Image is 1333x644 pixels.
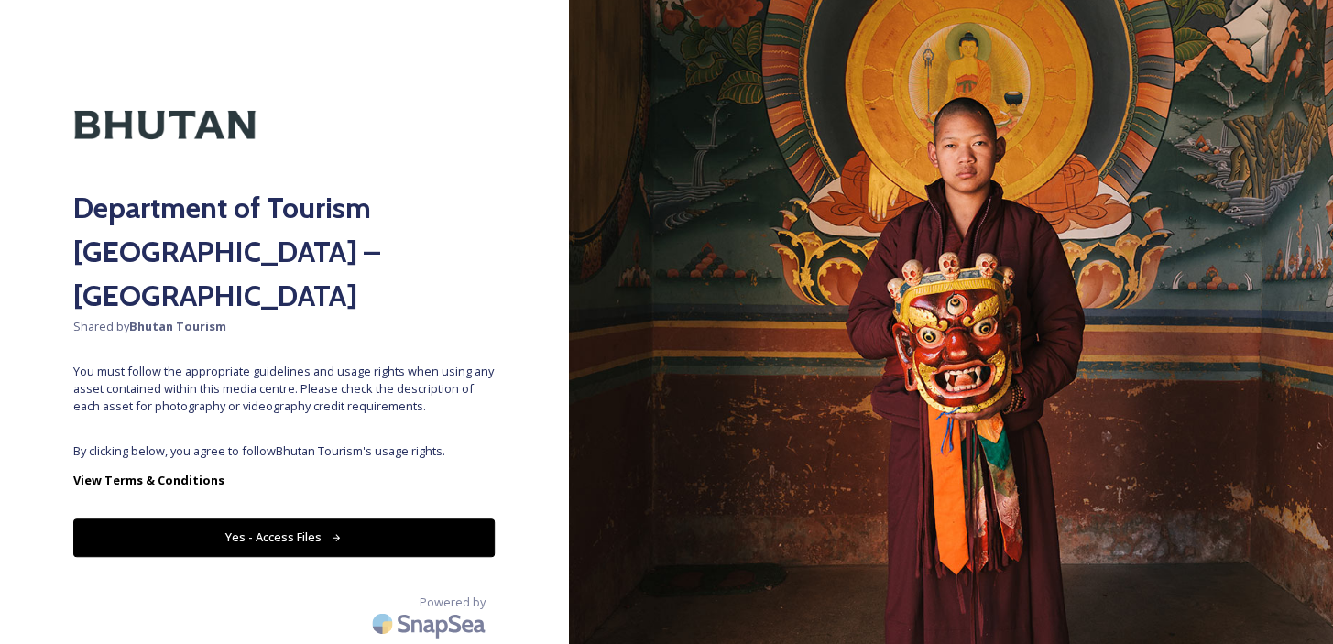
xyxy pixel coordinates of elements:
strong: Bhutan Tourism [129,318,226,334]
img: Kingdom-of-Bhutan-Logo.png [73,73,257,177]
button: Yes - Access Files [73,518,495,556]
span: Powered by [420,594,486,611]
span: Shared by [73,318,495,335]
a: View Terms & Conditions [73,469,495,491]
span: You must follow the appropriate guidelines and usage rights when using any asset contained within... [73,363,495,416]
h2: Department of Tourism [GEOGRAPHIC_DATA] – [GEOGRAPHIC_DATA] [73,186,495,318]
span: By clicking below, you agree to follow Bhutan Tourism 's usage rights. [73,442,495,460]
strong: View Terms & Conditions [73,472,224,488]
